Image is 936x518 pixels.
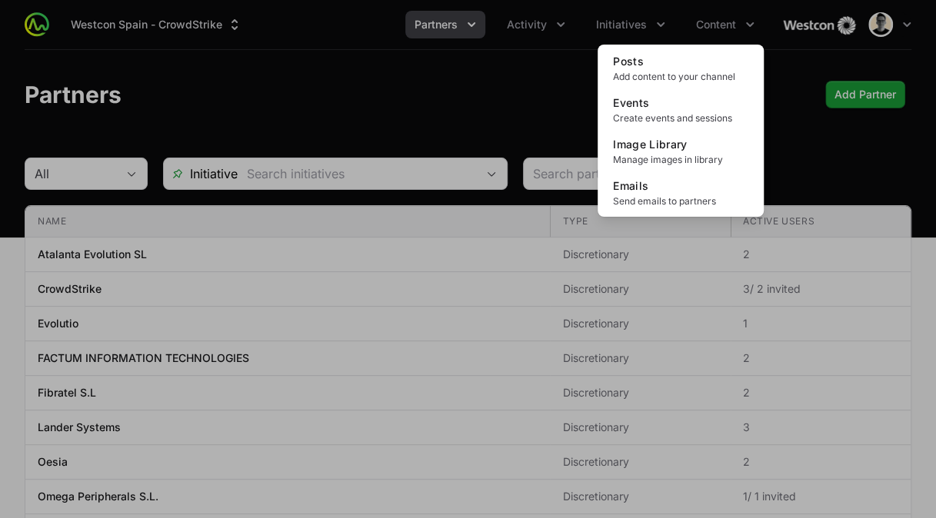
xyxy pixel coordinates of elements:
[613,96,649,109] span: Events
[687,11,764,38] div: Content menu
[613,71,748,83] span: Add content to your channel
[613,195,748,208] span: Send emails to partners
[601,131,761,172] a: Image LibraryManage images in library
[613,112,748,125] span: Create events and sessions
[601,48,761,89] a: PostsAdd content to your channel
[613,55,644,68] span: Posts
[613,138,688,151] span: Image Library
[613,179,648,192] span: Emails
[613,154,748,166] span: Manage images in library
[601,172,761,214] a: EmailsSend emails to partners
[601,89,761,131] a: EventsCreate events and sessions
[49,11,764,38] div: Main navigation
